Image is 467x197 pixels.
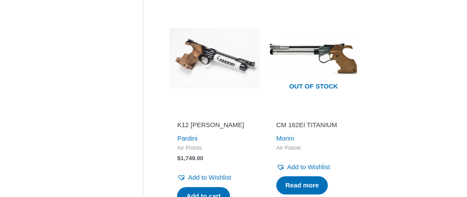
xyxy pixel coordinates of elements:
[177,121,252,132] a: K12 [PERSON_NAME]
[177,155,181,161] span: $
[177,135,198,142] a: Pardini
[276,121,351,132] a: CM 162EI TITANIUM
[287,163,330,171] span: Add to Wishlist
[269,13,359,104] a: Out of stock
[177,171,231,184] a: Add to Wishlist
[275,77,353,97] span: Out of stock
[169,13,260,104] img: K12 Junior Pardini
[177,108,252,119] iframe: Customer reviews powered by Trustpilot
[276,144,351,152] span: Air Pistols
[177,121,252,129] h2: K12 [PERSON_NAME]
[177,144,252,152] span: Air Pistols
[276,108,351,119] iframe: Customer reviews powered by Trustpilot
[276,161,330,173] a: Add to Wishlist
[269,13,359,104] img: CM 162EI TITANIUM
[276,121,351,129] h2: CM 162EI TITANIUM
[188,174,231,181] span: Add to Wishlist
[276,176,328,194] a: Read more about “CM 162EI TITANIUM”
[177,155,203,161] bdi: 1,749.00
[276,135,294,142] a: Morini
